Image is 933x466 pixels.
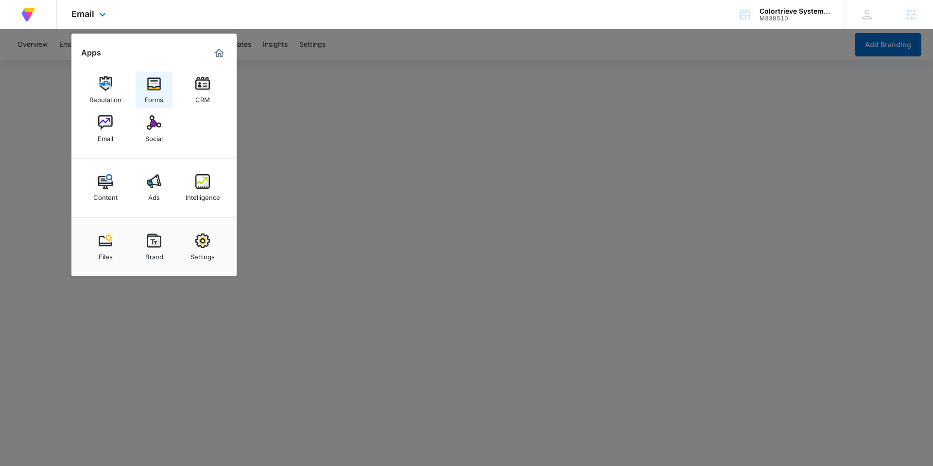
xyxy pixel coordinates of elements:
[145,248,163,261] div: Brand
[87,110,124,147] a: Email
[87,72,124,108] a: Reputation
[760,7,830,15] div: account name
[136,169,173,206] a: Ads
[87,229,124,266] a: Files
[136,72,173,108] a: Forms
[184,72,221,108] a: CRM
[145,130,163,143] div: Social
[71,9,94,19] span: Email
[186,189,220,201] div: Intelligence
[148,189,160,201] div: Ads
[145,91,163,104] div: Forms
[93,189,118,201] div: Content
[81,48,101,57] h2: Apps
[760,15,830,22] div: account id
[184,169,221,206] a: Intelligence
[184,229,221,266] a: Settings
[195,91,210,104] div: CRM
[136,110,173,147] a: Social
[19,6,37,23] img: Volusion
[89,91,121,104] div: Reputation
[87,169,124,206] a: Content
[99,248,113,261] div: Files
[190,248,215,261] div: Settings
[98,130,113,143] div: Email
[136,229,173,266] a: Brand
[211,45,227,61] a: Marketing 360® Dashboard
